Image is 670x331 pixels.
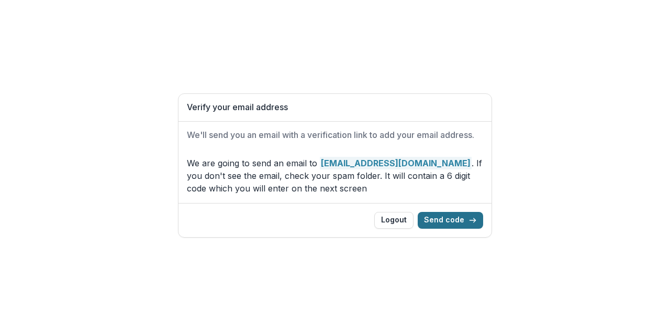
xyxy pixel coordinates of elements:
[418,212,483,229] button: Send code
[187,102,483,112] h1: Verify your email address
[320,157,472,169] strong: [EMAIL_ADDRESS][DOMAIN_NAME]
[187,157,483,195] p: We are going to send an email to . If you don't see the email, check your spam folder. It will co...
[374,212,414,229] button: Logout
[187,130,483,140] h2: We'll send you an email with a verification link to add your email address.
